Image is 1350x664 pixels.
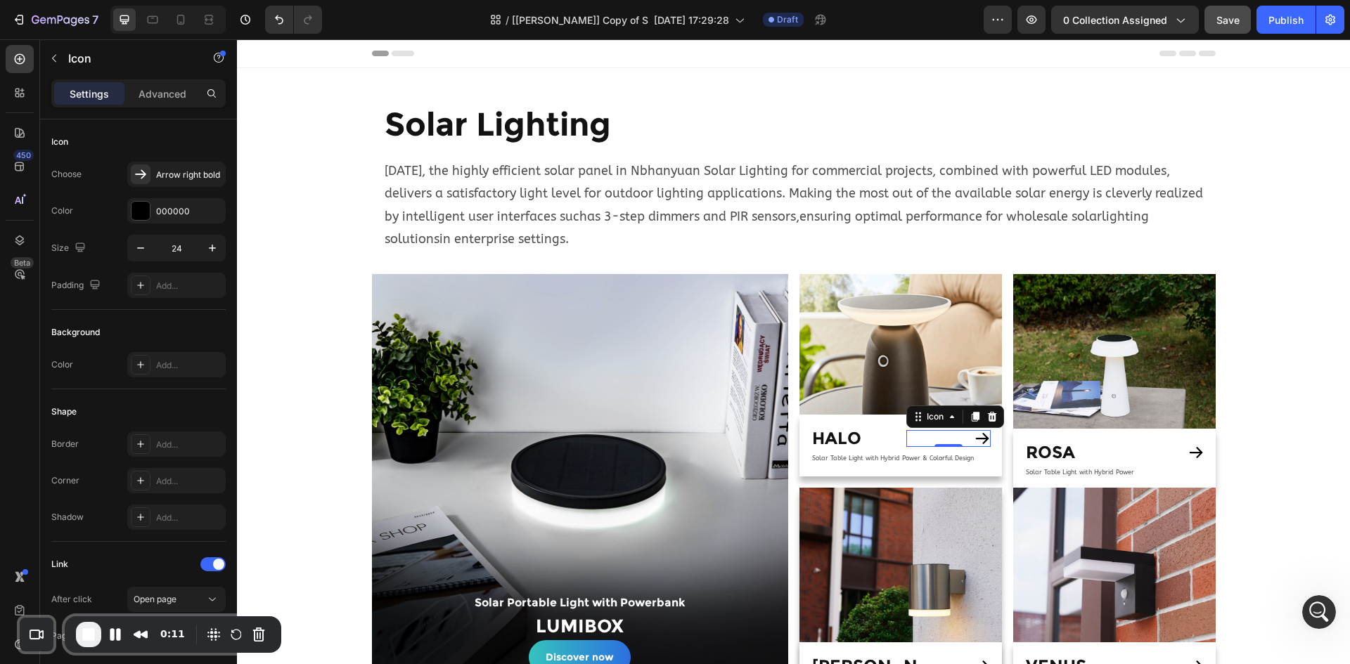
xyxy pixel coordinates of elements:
p: Solar Table Light with Hybrid Power & Colorful Design [575,413,752,424]
div: Color [51,358,73,371]
div: Background [51,326,100,339]
div: 450 [13,150,34,161]
div: Choose [51,168,82,181]
span: [[PERSON_NAME]] Copy of S [DATE] 17:29:28 [512,13,729,27]
h2: HALO [574,386,658,411]
span: LUMIBOX [299,575,387,598]
div: Shape [51,405,77,418]
span: / [506,13,509,27]
span: Save [1216,14,1240,26]
span: Open page [134,594,176,604]
div: Publish [1268,13,1304,27]
div: After click [51,593,92,606]
p: Settings [70,86,109,101]
button: 0 collection assigned [1051,6,1199,34]
div: Add... [156,438,222,451]
p: 7 [92,11,98,28]
img: Ningbo Hanyuan solar-powered wall lamp Venus in black, mounted on a brick wall, providing eco-fri... [776,448,979,651]
span: 0 collection assigned [1063,13,1167,27]
div: Add... [156,280,222,292]
button: Save [1204,6,1251,34]
img: Ningbo Hanyuan solar-powered Renford black indoor wall lamp featuring a sleek metallic design, pe... [562,448,765,651]
div: Border [51,438,79,450]
img: nbhanyuan-lighting-solar-collection-page-solar-portable-light-with-powerbank-lumibox.jpg [135,235,551,651]
div: Icon [51,136,68,148]
div: Padding [51,276,103,295]
div: Corner [51,474,79,487]
a: Discover now [292,601,394,635]
div: Add... [156,359,222,372]
button: Publish [1256,6,1316,34]
button: 7 [6,6,105,34]
div: Shadow [51,511,84,523]
div: Size [51,239,89,258]
p: Icon [68,50,188,67]
div: Undo/Redo [265,6,322,34]
p: Solar Table Light with Hybrid Power [789,427,966,438]
div: Add... [156,475,222,488]
span: Draft [777,13,798,26]
p: Advanced [139,86,186,101]
h2: VENUS [787,614,900,639]
div: 000000 [156,205,222,218]
p: Discover now [309,609,377,627]
div: Link [51,558,68,571]
h2: ROSA [787,401,872,425]
iframe: To enrich screen reader interactions, please activate Accessibility in Grammarly extension settings [237,39,1350,664]
div: Add... [156,512,222,524]
div: Beta [11,257,34,268]
span: Solar Portable Light with Powerbank [238,556,449,570]
div: Color [51,204,73,217]
button: Open page [127,587,226,612]
iframe: Intercom live chat [1302,595,1336,629]
h2: [PERSON_NAME] [574,614,686,660]
div: Arrow right bold [156,169,222,181]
